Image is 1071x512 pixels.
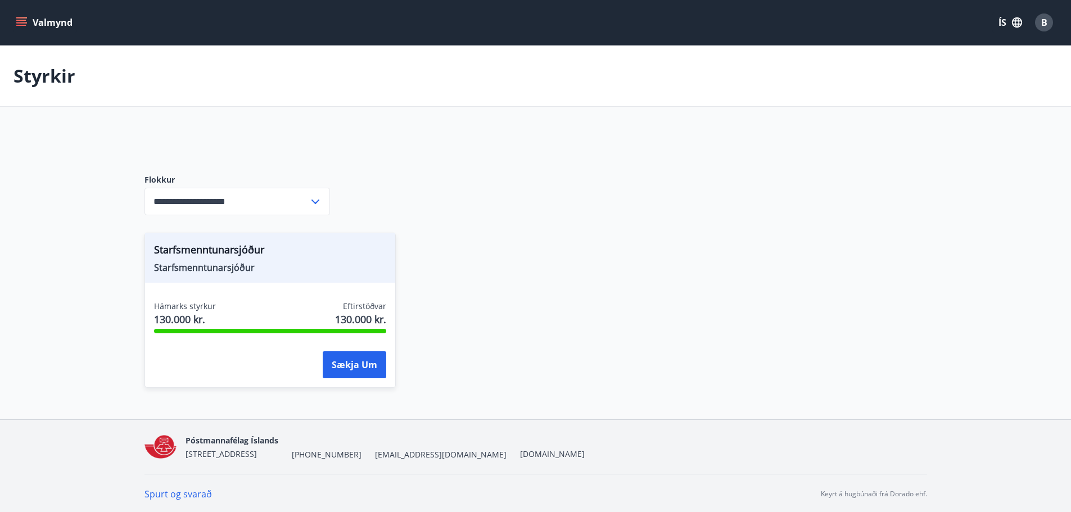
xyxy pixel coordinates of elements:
img: O3o1nJ8eM3PMOrsSKnNOqbpShyNn13yv6lwsXuDL.png [144,435,177,459]
span: 130.000 kr. [335,312,386,327]
button: Sækja um [323,351,386,378]
span: Póstmannafélag Íslands [186,435,278,446]
label: Flokkur [144,174,330,185]
a: Spurt og svarað [144,488,212,500]
span: Hámarks styrkur [154,301,216,312]
span: Starfsmenntunarsjóður [154,261,387,274]
span: B [1041,16,1047,29]
span: [EMAIL_ADDRESS][DOMAIN_NAME] [375,449,507,460]
span: Starfsmenntunarsjóður [154,242,387,261]
span: [STREET_ADDRESS] [186,448,257,459]
span: [PHONE_NUMBER] [292,449,361,460]
span: Eftirstöðvar [343,301,386,312]
span: 130.000 kr. [154,312,216,327]
a: [DOMAIN_NAME] [520,448,585,459]
p: Styrkir [13,64,75,88]
button: menu [13,12,77,33]
button: B [1031,9,1058,36]
button: ÍS [992,12,1028,33]
p: Keyrt á hugbúnaði frá Dorado ehf. [821,489,927,499]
